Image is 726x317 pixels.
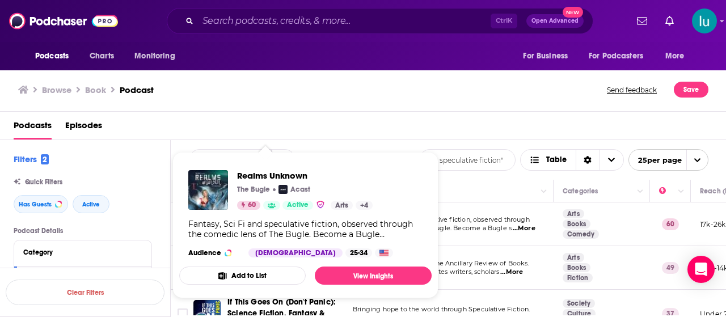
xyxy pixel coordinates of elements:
h2: Filters [14,154,49,164]
button: Show profile menu [692,9,717,33]
span: Ctrl K [491,14,517,28]
span: Charts [90,48,114,64]
a: Society [563,299,595,308]
a: Podcasts [14,116,52,140]
span: Open Advanced [531,18,579,24]
p: Podcast Details [14,227,152,235]
a: Browse [42,84,71,95]
h1: Book [85,84,106,95]
p: Acast [290,185,310,194]
span: Active [82,201,100,208]
h3: Podcast [120,84,154,95]
span: Logged in as lusodano [692,9,717,33]
button: Choose View [520,149,624,171]
h3: Audience [188,248,239,257]
span: 25 per page [629,151,682,169]
a: View Insights [315,267,432,285]
p: 60 [662,218,679,230]
img: verified Badge [316,200,325,209]
a: Arts [563,209,584,218]
input: Search podcasts, credits, & more... [198,12,491,30]
button: Save [674,82,708,98]
div: Sort Direction [576,150,600,170]
div: Power Score [659,184,675,198]
button: open menu [126,45,189,67]
p: The Bugle [237,185,270,194]
button: open menu [515,45,582,67]
div: [DEMOGRAPHIC_DATA] [248,248,343,257]
a: 60 [237,201,260,210]
button: Add to List [179,267,306,285]
span: Podcasts [35,48,69,64]
span: Quick Filters [25,178,62,186]
span: Bringing hope to the world through Speculative Fiction. [353,305,530,313]
a: Arts [331,201,353,210]
span: For Podcasters [589,48,643,64]
img: Realms Unknown [188,170,228,210]
span: ...More [500,268,523,277]
span: 2 [41,154,49,164]
a: Episodes [65,116,102,140]
button: Column Actions [674,185,688,198]
span: New [563,7,583,18]
button: Has Guests [14,195,68,213]
a: AcastAcast [278,185,310,194]
span: 60 [248,200,256,211]
div: Category [23,248,135,256]
a: Arts [563,253,584,262]
span: For Business [523,48,568,64]
button: Active [73,195,109,213]
button: open menu [657,45,699,67]
button: Clear Filters [6,280,164,305]
button: open menu [27,45,83,67]
a: Show notifications dropdown [661,11,678,31]
div: Open Intercom Messenger [687,256,715,283]
div: Categories [563,184,598,198]
img: Acast [278,185,288,194]
button: open menu [581,45,660,67]
a: Fiction [563,273,593,282]
button: open menu [628,149,708,171]
span: Monitoring [134,48,175,64]
span: Host [PERSON_NAME] invites writers, scholars [353,268,500,276]
span: Fantasy, Sci Fi and speculative fiction, observed through [353,215,530,223]
p: 17k-26k [700,219,725,229]
button: Send feedback [603,82,660,98]
a: Active [282,201,313,210]
span: A critical book club from the Ancillary Review of Books. [353,259,529,267]
span: Active [287,200,309,211]
span: More [665,48,685,64]
a: Books [563,219,590,229]
span: Has Guests [19,201,52,208]
div: 25-34 [345,248,372,257]
a: Show notifications dropdown [632,11,652,31]
a: Realms Unknown [237,170,373,181]
span: Table [546,156,567,164]
a: Comedy [563,230,599,239]
a: Charts [82,45,121,67]
div: Search podcasts, credits, & more... [167,8,593,34]
a: Books [563,263,590,272]
button: Column Actions [537,185,551,198]
p: 49 [662,262,679,273]
button: Column Actions [634,185,647,198]
a: +4 [356,201,373,210]
img: Podchaser - Follow, Share and Rate Podcasts [9,10,118,32]
div: Fantasy, Sci Fi and speculative fiction, observed through the comedic lens of The Bugle. Become a... [188,219,423,239]
img: User Profile [692,9,717,33]
button: Open AdvancedNew [526,14,584,28]
span: ...More [513,224,535,233]
button: Category [23,245,142,259]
